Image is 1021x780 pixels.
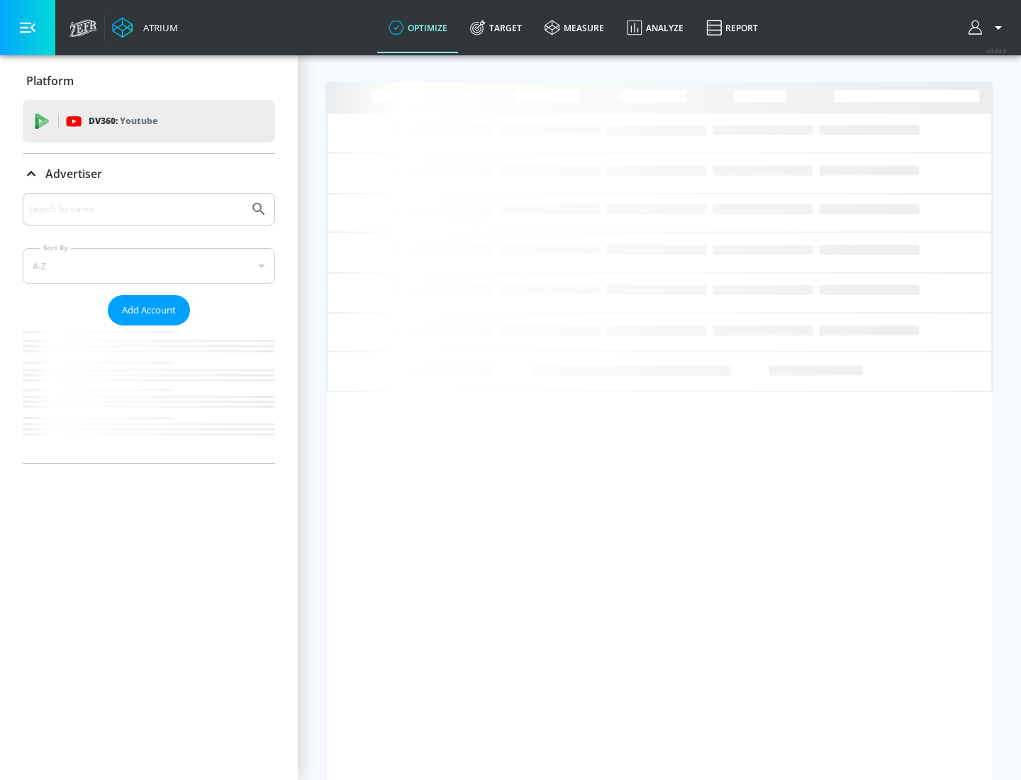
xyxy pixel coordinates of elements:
a: Atrium [112,17,178,38]
p: Youtube [120,113,157,128]
a: Target [459,2,533,53]
p: Advertiser [45,166,102,182]
div: Platform [23,61,275,101]
div: Advertiser [23,154,275,194]
div: A-Z [23,248,275,284]
span: Add Account [122,302,176,318]
div: DV360: Youtube [23,100,275,143]
label: Sort By [40,243,71,252]
a: Analyze [615,2,695,53]
a: measure [533,2,615,53]
p: DV360: [89,113,157,129]
span: v 4.24.0 [987,47,1007,55]
p: Platform [26,73,74,89]
button: Add Account [108,295,190,325]
nav: list of Advertiser [23,325,275,463]
input: Search by name [28,200,243,218]
div: Atrium [138,21,178,34]
a: optimize [377,2,459,53]
a: Report [695,2,769,53]
div: Advertiser [23,193,275,463]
